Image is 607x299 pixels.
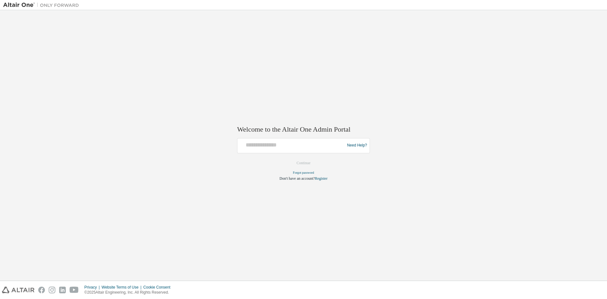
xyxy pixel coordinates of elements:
[84,290,174,295] p: © 2025 Altair Engineering, Inc. All Rights Reserved.
[143,285,174,290] div: Cookie Consent
[70,287,79,293] img: youtube.svg
[237,125,370,134] h2: Welcome to the Altair One Admin Portal
[293,171,314,174] a: Forgot password
[315,176,328,181] a: Register
[279,176,315,181] span: Don't have an account?
[2,287,34,293] img: altair_logo.svg
[59,287,66,293] img: linkedin.svg
[3,2,82,8] img: Altair One
[38,287,45,293] img: facebook.svg
[101,285,143,290] div: Website Terms of Use
[49,287,55,293] img: instagram.svg
[84,285,101,290] div: Privacy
